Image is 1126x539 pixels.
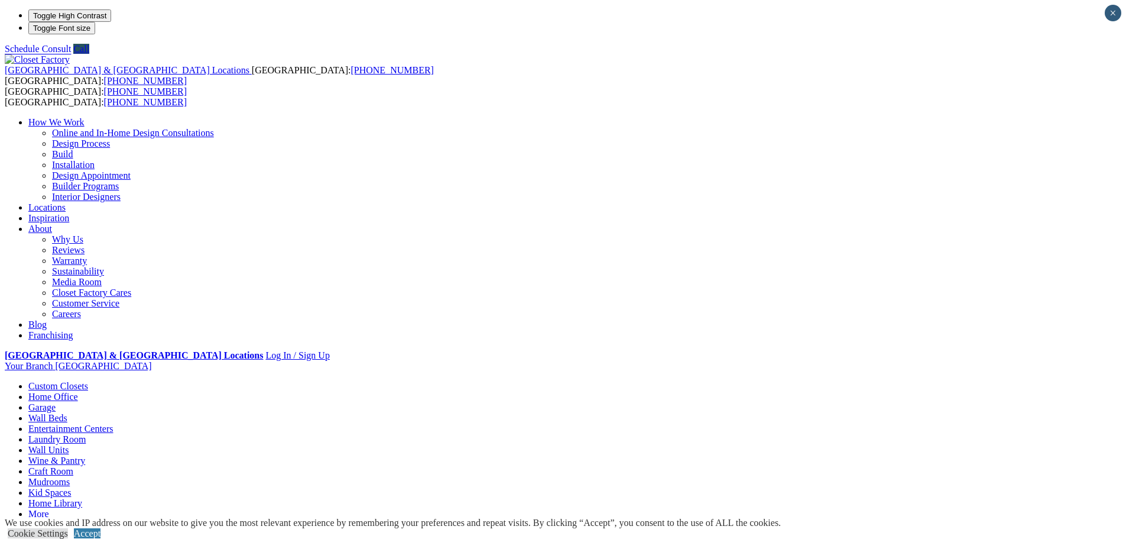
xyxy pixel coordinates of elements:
[28,509,49,519] a: More menu text will display only on big screen
[52,245,85,255] a: Reviews
[5,361,152,371] a: Your Branch [GEOGRAPHIC_DATA]
[28,213,69,223] a: Inspiration
[5,518,781,528] div: We use cookies and IP address on our website to give you the most relevant experience by remember...
[1105,5,1121,21] button: Close
[52,309,81,319] a: Careers
[52,181,119,191] a: Builder Programs
[28,466,73,476] a: Craft Room
[52,288,131,298] a: Closet Factory Cares
[52,138,110,149] a: Design Process
[28,424,113,434] a: Entertainment Centers
[73,44,89,54] a: Call
[5,361,53,371] span: Your Branch
[52,298,119,308] a: Customer Service
[28,477,70,487] a: Mudrooms
[52,170,131,180] a: Design Appointment
[351,65,433,75] a: [PHONE_NUMBER]
[28,488,71,498] a: Kid Spaces
[52,149,73,159] a: Build
[74,528,100,538] a: Accept
[52,160,95,170] a: Installation
[28,224,52,234] a: About
[28,445,69,455] a: Wall Units
[28,202,66,212] a: Locations
[52,128,214,138] a: Online and In-Home Design Consultations
[33,24,90,33] span: Toggle Font size
[28,402,56,412] a: Garage
[28,434,86,444] a: Laundry Room
[5,86,187,107] span: [GEOGRAPHIC_DATA]: [GEOGRAPHIC_DATA]:
[104,76,187,86] a: [PHONE_NUMBER]
[8,528,68,538] a: Cookie Settings
[33,11,106,20] span: Toggle High Contrast
[5,54,70,65] img: Closet Factory
[5,65,434,86] span: [GEOGRAPHIC_DATA]: [GEOGRAPHIC_DATA]:
[5,44,71,54] a: Schedule Consult
[52,277,102,287] a: Media Room
[55,361,151,371] span: [GEOGRAPHIC_DATA]
[28,319,47,330] a: Blog
[104,86,187,96] a: [PHONE_NUMBER]
[5,65,252,75] a: [GEOGRAPHIC_DATA] & [GEOGRAPHIC_DATA] Locations
[28,413,67,423] a: Wall Beds
[52,234,83,244] a: Why Us
[28,22,95,34] button: Toggle Font size
[52,192,121,202] a: Interior Designers
[52,266,104,276] a: Sustainability
[28,498,82,508] a: Home Library
[104,97,187,107] a: [PHONE_NUMBER]
[265,350,329,360] a: Log In / Sign Up
[28,392,78,402] a: Home Office
[5,350,263,360] a: [GEOGRAPHIC_DATA] & [GEOGRAPHIC_DATA] Locations
[28,9,111,22] button: Toggle High Contrast
[28,117,85,127] a: How We Work
[28,330,73,340] a: Franchising
[5,65,249,75] span: [GEOGRAPHIC_DATA] & [GEOGRAPHIC_DATA] Locations
[52,256,87,266] a: Warranty
[28,381,88,391] a: Custom Closets
[28,456,85,466] a: Wine & Pantry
